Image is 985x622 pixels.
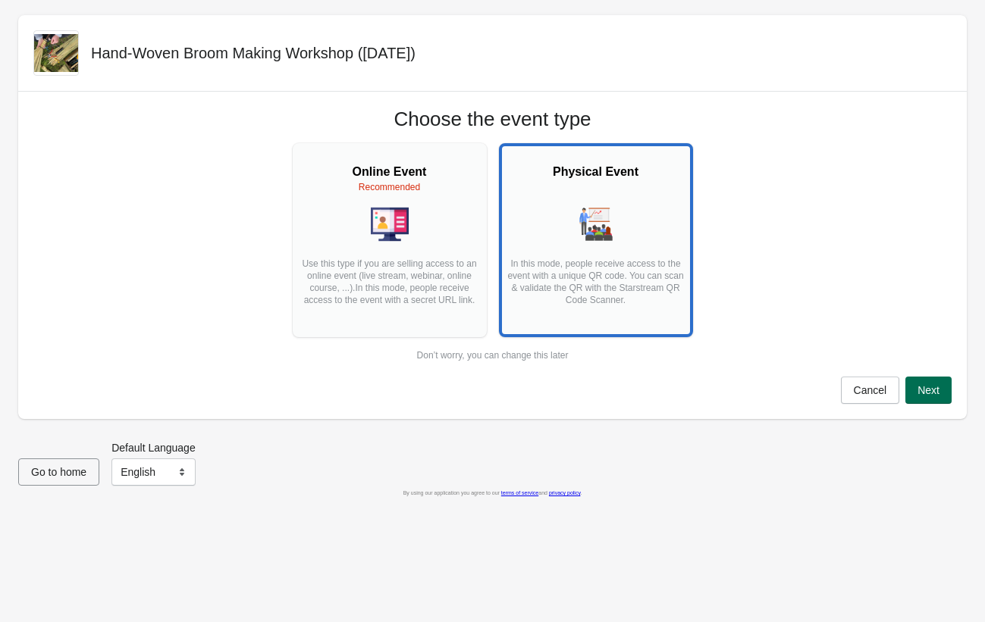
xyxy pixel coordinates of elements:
a: Go to home [18,466,99,478]
a: terms of service [501,490,538,495]
p: Use this type if you are selling access to an online event (live stream, webinar, online course, ... [300,258,479,318]
span: Go to home [31,466,86,478]
div: Don’t worry, you can change this later [417,349,569,361]
img: 5.png [34,34,78,73]
h2: Online Event [300,163,479,181]
h2: Hand-Woven Broom Making Workshop ([DATE]) [91,42,416,64]
a: privacy policy [549,490,581,495]
h1: Choose the event type [394,107,591,131]
div: By using our application you agree to our and . [18,486,967,501]
label: Default Language [111,440,196,455]
h2: Physical Event [507,163,685,181]
button: Go to home [18,458,99,486]
span: Cancel [854,384,887,396]
img: online-event-5d64391802a09ceff1f8b055f10f5880.png [371,205,409,243]
img: physical-event-845dc57dcf8a37f45bd70f14adde54f6.png [577,205,615,243]
p: In this mode, people receive access to the event with a unique QR code. You can scan & validate t... [507,258,685,318]
button: Online EventRecommendedUse this type if you are selling access to an online event (live stream, w... [293,143,487,337]
button: Next [905,377,952,404]
div: Recommended [300,181,479,193]
span: Next [918,384,940,396]
button: Physical EventIn this mode, people receive access to the event with a unique QR code. You can sca... [499,143,693,337]
button: Cancel [841,377,900,404]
